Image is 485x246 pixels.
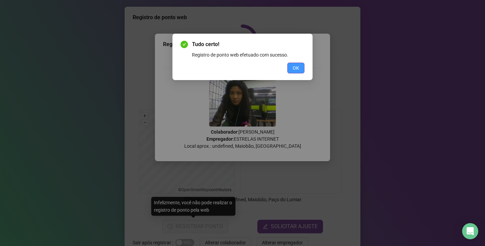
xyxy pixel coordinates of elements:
div: Open Intercom Messenger [462,223,478,239]
button: OK [287,63,304,73]
span: OK [293,64,299,72]
span: check-circle [181,41,188,48]
div: Registro de ponto web efetuado com sucesso. [192,51,304,59]
span: Tudo certo! [192,40,304,48]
